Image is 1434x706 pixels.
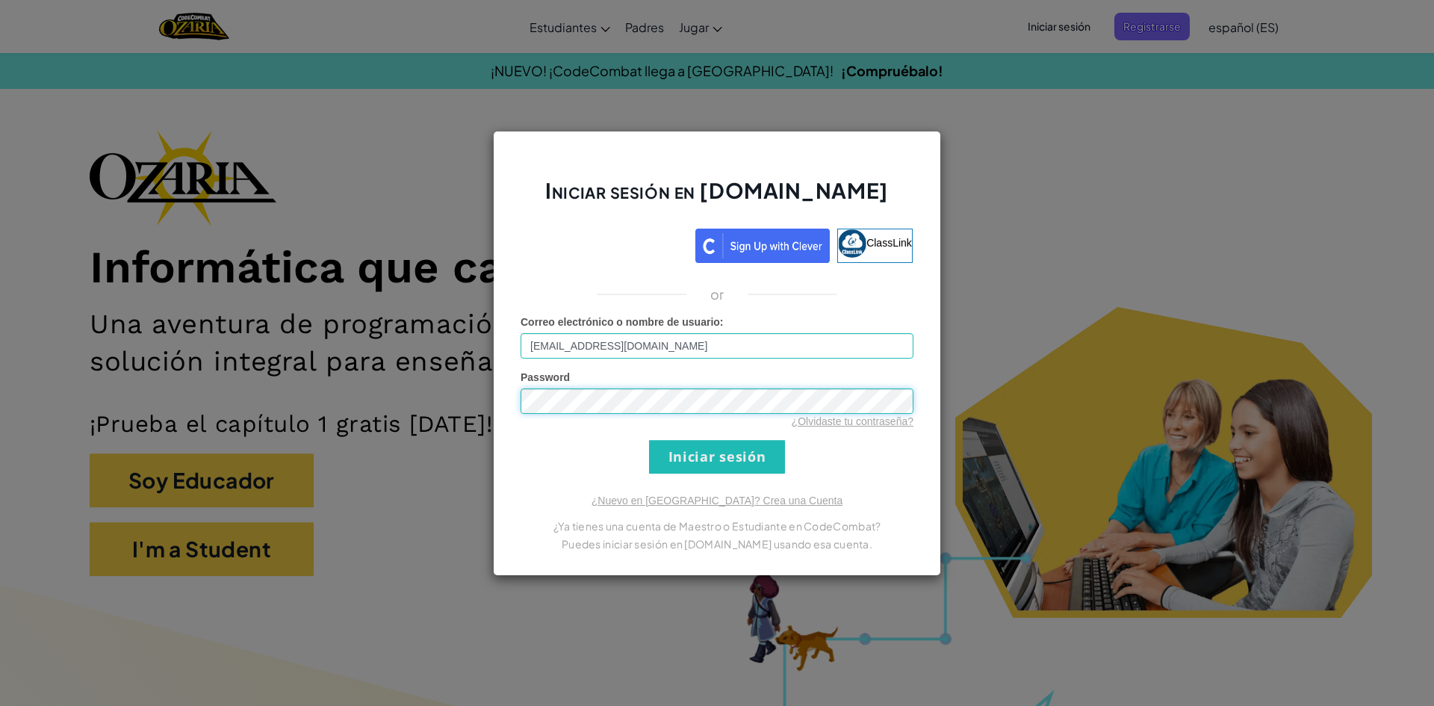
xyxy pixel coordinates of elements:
[521,315,724,329] label: :
[710,285,724,303] p: or
[592,495,842,507] a: ¿Nuevo en [GEOGRAPHIC_DATA]? Crea una Cuenta
[521,176,913,220] h2: Iniciar sesión en [DOMAIN_NAME]
[514,227,695,260] iframe: Botón Iniciar sesión con Google
[649,440,785,474] input: Iniciar sesión
[866,236,912,248] span: ClassLink
[521,316,720,328] span: Correo electrónico o nombre de usuario
[838,229,866,258] img: classlink-logo-small.png
[521,371,570,383] span: Password
[521,535,913,553] p: Puedes iniciar sesión en [DOMAIN_NAME] usando esa cuenta.
[521,517,913,535] p: ¿Ya tienes una cuenta de Maestro o Estudiante en CodeCombat?
[695,229,830,263] img: clever_sso_button@2x.png
[792,415,913,427] a: ¿Olvidaste tu contraseña?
